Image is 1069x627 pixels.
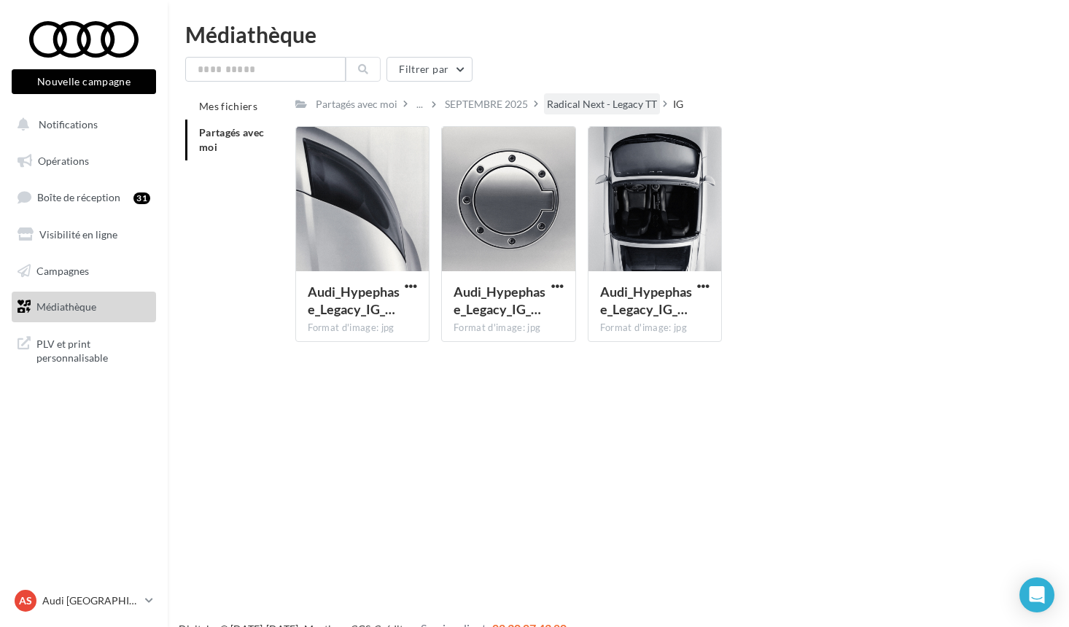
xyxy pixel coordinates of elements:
span: PLV et print personnalisable [36,334,150,365]
a: Opérations [9,146,159,176]
div: Format d'image: jpg [600,322,710,335]
div: Radical Next - Legacy TT [547,97,657,112]
div: Médiathèque [185,23,1051,45]
a: Médiathèque [9,292,159,322]
a: Visibilité en ligne [9,219,159,250]
div: Open Intercom Messenger [1019,577,1054,612]
a: Campagnes [9,256,159,287]
span: AS [19,593,32,608]
div: ... [413,94,426,114]
span: Notifications [39,118,98,131]
span: Mes fichiers [199,100,257,112]
div: Format d'image: jpg [454,322,564,335]
span: Audi_Hypephase_Legacy_IG_carousel_2 [454,284,545,317]
div: 31 [133,192,150,204]
button: Filtrer par [386,57,473,82]
button: Nouvelle campagne [12,69,156,94]
a: Boîte de réception31 [9,182,159,213]
span: Opérations [38,155,89,167]
div: Format d'image: jpg [308,322,418,335]
span: Boîte de réception [37,191,120,203]
div: Partagés avec moi [316,97,397,112]
span: Médiathèque [36,300,96,313]
span: Audi_Hypephase_Legacy_IG_carousel_3 [600,284,692,317]
span: Partagés avec moi [199,126,265,153]
span: Campagnes [36,264,89,276]
a: AS Audi [GEOGRAPHIC_DATA] [12,587,156,615]
span: Visibilité en ligne [39,228,117,241]
div: IG [673,97,683,112]
a: PLV et print personnalisable [9,328,159,371]
p: Audi [GEOGRAPHIC_DATA] [42,593,139,608]
button: Notifications [9,109,153,140]
div: SEPTEMBRE 2025 [445,97,528,112]
span: Audi_Hypephase_Legacy_IG_carousel_1 [308,284,400,317]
